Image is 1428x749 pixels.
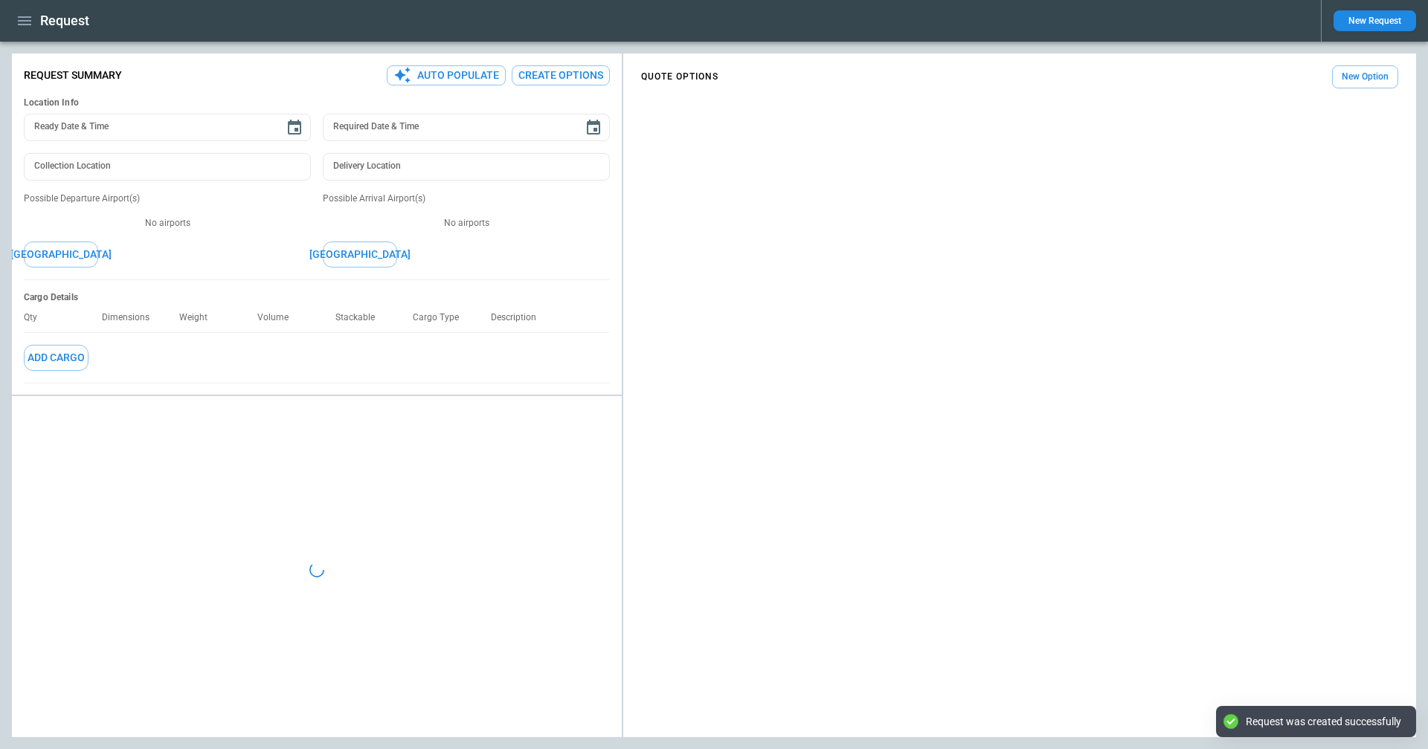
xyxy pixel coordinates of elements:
[1332,65,1398,88] button: New Option
[24,192,311,205] p: Possible Departure Airport(s)
[24,312,49,323] p: Qty
[1334,10,1416,31] button: New Request
[323,241,397,267] button: [GEOGRAPHIC_DATA]
[413,312,471,323] p: Cargo Type
[40,12,89,30] h1: Request
[579,113,608,143] button: Choose date
[623,59,1416,94] div: scrollable content
[24,97,610,108] h6: Location Info
[24,292,610,303] h6: Cargo Details
[24,241,98,267] button: [GEOGRAPHIC_DATA]
[323,217,610,230] p: No airports
[491,312,548,323] p: Description
[179,312,219,323] p: Weight
[24,69,122,82] p: Request Summary
[24,217,311,230] p: No airports
[512,65,610,85] button: Create Options
[257,312,300,323] p: Volume
[280,113,309,143] button: Choose date
[387,65,506,85] button: Auto Populate
[1246,715,1401,728] div: Request was created successfully
[641,74,718,80] h4: QUOTE OPTIONS
[24,345,89,371] button: Add Cargo
[102,312,161,323] p: Dimensions
[335,312,387,323] p: Stackable
[323,192,610,205] p: Possible Arrival Airport(s)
